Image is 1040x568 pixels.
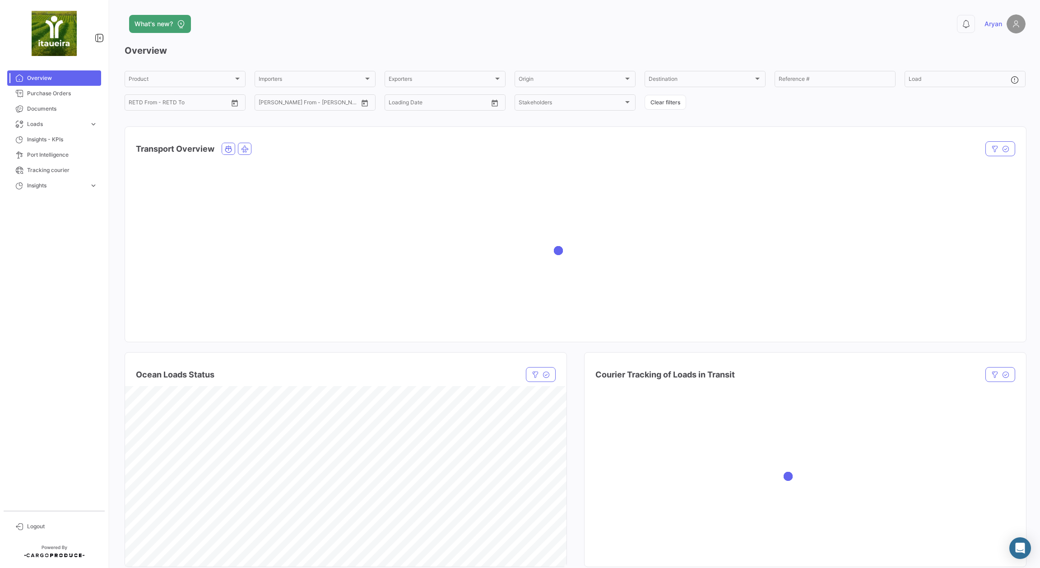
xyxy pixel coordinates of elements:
span: expand_more [89,120,97,128]
span: Logout [27,522,97,531]
input: From [259,101,271,107]
a: Port Intelligence [7,147,101,163]
span: What's new? [135,19,173,28]
span: Stakeholders [519,101,623,107]
span: expand_more [89,182,97,190]
button: Ocean [222,143,235,154]
button: What's new? [129,15,191,33]
input: To [278,101,325,107]
img: placeholder-user.png [1007,14,1026,33]
span: Overview [27,74,97,82]
button: Open calendar [228,96,241,110]
a: Insights - KPIs [7,132,101,147]
span: Destination [649,77,753,84]
span: Port Intelligence [27,151,97,159]
h4: Transport Overview [136,143,214,155]
a: Overview [7,70,101,86]
h3: Overview [125,44,1026,57]
span: Importers [259,77,363,84]
span: Insights - KPIs [27,135,97,144]
span: Purchase Orders [27,89,97,98]
a: Documents [7,101,101,116]
button: Clear filters [645,95,686,110]
button: Open calendar [358,96,371,110]
span: Exporters [389,77,493,84]
span: Product [129,77,233,84]
a: Purchase Orders [7,86,101,101]
img: 6b9014b5-f0e7-49f6-89f1-0f56e1d47166.jpeg [32,11,77,56]
span: Loads [27,120,86,128]
button: Open calendar [488,96,501,110]
a: Tracking courier [7,163,101,178]
span: Aryan [984,19,1002,28]
input: From [389,101,401,107]
span: Tracking courier [27,166,97,174]
input: From [129,101,141,107]
span: Insights [27,182,86,190]
input: To [148,101,195,107]
input: To [408,101,455,107]
span: Origin [519,77,623,84]
div: Abrir Intercom Messenger [1009,537,1031,559]
button: Air [238,143,251,154]
h4: Courier Tracking of Loads in Transit [595,368,735,381]
h4: Ocean Loads Status [136,368,214,381]
span: Documents [27,105,97,113]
